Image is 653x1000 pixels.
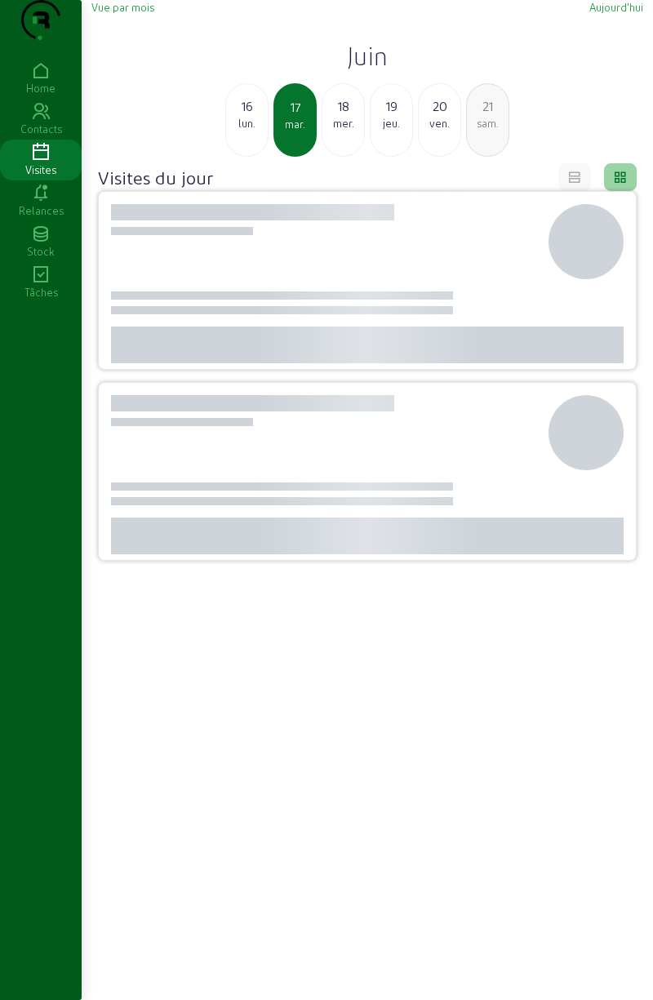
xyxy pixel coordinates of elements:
div: 20 [419,96,460,116]
div: 21 [467,96,509,116]
div: sam. [467,116,509,131]
div: 19 [371,96,412,116]
div: 17 [275,97,315,117]
div: jeu. [371,116,412,131]
span: Aujourd'hui [589,1,643,13]
div: mar. [275,117,315,131]
div: ven. [419,116,460,131]
span: Vue par mois [91,1,154,13]
div: 18 [322,96,364,116]
div: mer. [322,116,364,131]
h4: Visites du jour [98,166,213,189]
div: lun. [226,116,268,131]
h2: Juin [91,41,643,70]
div: 16 [226,96,268,116]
